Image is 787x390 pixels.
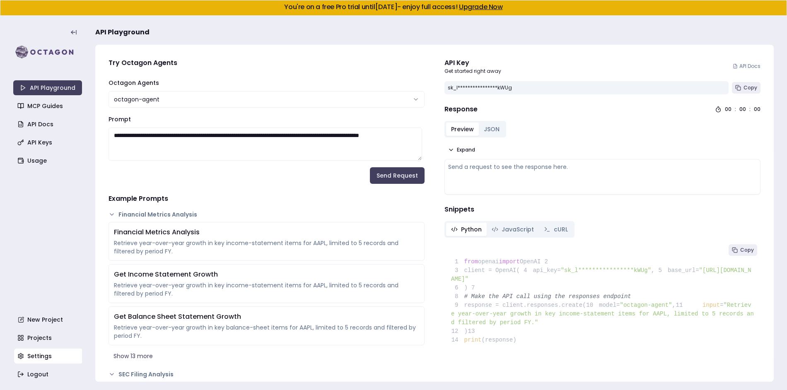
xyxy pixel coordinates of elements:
span: from [464,258,478,265]
span: print [464,337,482,343]
div: Retrieve year-over-year growth in key income-statement items for AAPL, limited to 5 records and f... [114,281,419,298]
span: 13 [468,327,481,336]
span: Copy [744,84,757,91]
button: Financial Metrics Analysis [109,210,425,219]
a: Projects [14,330,83,345]
span: api_key= [533,267,560,274]
span: 12 [451,327,464,336]
button: Expand [444,144,478,156]
div: Send a request to see the response here. [448,163,757,171]
div: Retrieve year-over-year growth in key income-statement items for AAPL, limited to 5 records and f... [114,239,419,255]
div: API Key [444,58,501,68]
span: response = client.responses.create( [451,302,586,308]
a: Usage [14,153,83,168]
a: New Project [14,312,83,327]
span: # Make the API call using the responses endpoint [464,293,631,300]
a: Upgrade Now [459,2,503,12]
a: Logout [14,367,83,382]
a: API Docs [733,63,760,70]
span: ) [451,284,468,291]
button: Preview [446,123,479,136]
span: "Retrieve year-over-year growth in key income-statement items for AAPL, limited to 5 records and ... [451,302,754,326]
h4: Try Octagon Agents [109,58,425,68]
a: Settings [14,349,83,364]
img: logo-rect-yK7x_WSZ.svg [13,44,82,60]
span: 6 [451,284,464,292]
span: , [672,302,676,308]
span: base_url= [668,267,699,274]
span: 3 [451,266,464,275]
div: Financial Metrics Analysis [114,227,419,237]
label: Prompt [109,115,131,123]
label: Octagon Agents [109,79,159,87]
span: 11 [676,301,689,310]
span: cURL [554,225,568,234]
span: client = OpenAI( [451,267,520,274]
span: 10 [586,301,599,310]
a: API Playground [13,80,82,95]
span: 8 [451,292,464,301]
a: API Docs [14,117,83,132]
span: input [703,302,720,308]
span: 2 [541,258,554,266]
span: openai [478,258,499,265]
h4: Snippets [444,205,760,214]
span: model= [599,302,620,308]
span: 7 [468,284,481,292]
h4: Example Prompts [109,194,425,204]
span: 5 [654,266,668,275]
button: SEC Filing Analysis [109,370,425,378]
span: ) [451,328,468,335]
button: Copy [729,244,757,256]
span: JavaScript [502,225,534,234]
button: Send Request [370,167,425,184]
span: import [499,258,520,265]
span: Python [461,225,482,234]
span: API Playground [95,27,150,37]
span: = [720,302,723,308]
span: OpenAI [520,258,541,265]
span: 14 [451,336,464,344]
div: 00 [754,106,760,113]
h4: Response [444,104,478,114]
span: , [651,267,654,274]
button: Show 13 more [109,349,425,364]
div: 00 [739,106,746,113]
div: 00 [725,106,731,113]
div: Retrieve year-over-year growth in key balance-sheet items for AAPL, limited to 5 records and filt... [114,323,419,340]
h5: You're on a free Pro trial until [DATE] - enjoy full access! [7,4,780,10]
div: : [735,106,736,113]
a: API Keys [14,135,83,150]
span: Copy [740,247,754,253]
p: Get started right away [444,68,501,75]
span: 1 [451,258,464,266]
a: MCP Guides [14,99,83,113]
div: : [749,106,751,113]
span: Expand [457,147,475,153]
span: (response) [482,337,517,343]
div: Get Income Statement Growth [114,270,419,279]
div: Get Balance Sheet Statement Growth [114,312,419,322]
span: "octagon-agent" [620,302,672,308]
button: Copy [732,82,760,94]
span: 4 [520,266,533,275]
button: JSON [479,123,505,136]
span: 9 [451,301,464,310]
